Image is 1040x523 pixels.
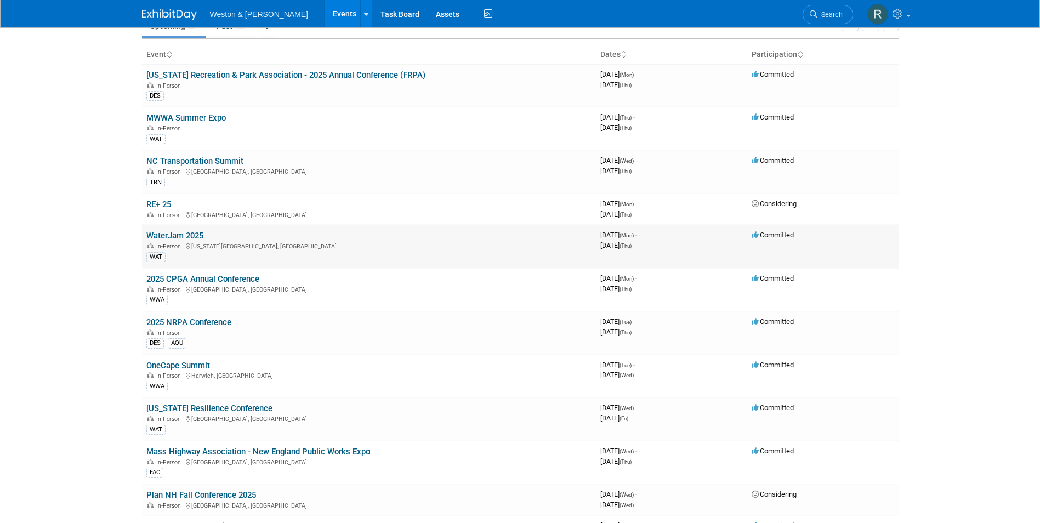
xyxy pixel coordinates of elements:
[146,274,259,284] a: 2025 CPGA Annual Conference
[817,10,843,19] span: Search
[147,329,154,335] img: In-Person Event
[752,403,794,412] span: Committed
[620,448,634,454] span: (Wed)
[147,125,154,130] img: In-Person Event
[166,50,172,59] a: Sort by Event Name
[146,91,164,101] div: DES
[752,447,794,455] span: Committed
[635,231,637,239] span: -
[147,416,154,421] img: In-Person Event
[600,274,637,282] span: [DATE]
[752,113,794,121] span: Committed
[146,425,166,435] div: WAT
[146,371,592,379] div: Harwich, [GEOGRAPHIC_DATA]
[620,232,634,238] span: (Mon)
[635,490,637,498] span: -
[620,243,632,249] span: (Thu)
[752,361,794,369] span: Committed
[596,46,747,64] th: Dates
[600,70,637,78] span: [DATE]
[147,372,154,378] img: In-Person Event
[142,9,197,20] img: ExhibitDay
[633,361,635,369] span: -
[803,5,853,24] a: Search
[600,200,637,208] span: [DATE]
[752,70,794,78] span: Committed
[146,113,226,123] a: MWWA Summer Expo
[620,286,632,292] span: (Thu)
[600,210,632,218] span: [DATE]
[156,502,184,509] span: In-Person
[635,156,637,164] span: -
[146,447,370,457] a: Mass Highway Association - New England Public Works Expo
[146,490,256,500] a: Plan NH Fall Conference 2025
[146,231,203,241] a: WaterJam 2025
[620,158,634,164] span: (Wed)
[600,447,637,455] span: [DATE]
[156,168,184,175] span: In-Person
[210,10,308,19] span: Weston & [PERSON_NAME]
[747,46,899,64] th: Participation
[146,241,592,250] div: [US_STATE][GEOGRAPHIC_DATA], [GEOGRAPHIC_DATA]
[620,502,634,508] span: (Wed)
[146,210,592,219] div: [GEOGRAPHIC_DATA], [GEOGRAPHIC_DATA]
[156,82,184,89] span: In-Person
[146,338,164,348] div: DES
[620,372,634,378] span: (Wed)
[620,168,632,174] span: (Thu)
[156,125,184,132] span: In-Person
[633,317,635,326] span: -
[146,200,171,209] a: RE+ 25
[142,46,596,64] th: Event
[146,457,592,466] div: [GEOGRAPHIC_DATA], [GEOGRAPHIC_DATA]
[147,286,154,292] img: In-Person Event
[635,200,637,208] span: -
[146,468,163,477] div: FAC
[600,403,637,412] span: [DATE]
[752,200,797,208] span: Considering
[600,414,628,422] span: [DATE]
[635,274,637,282] span: -
[146,134,166,144] div: WAT
[600,241,632,249] span: [DATE]
[600,156,637,164] span: [DATE]
[146,285,592,293] div: [GEOGRAPHIC_DATA], [GEOGRAPHIC_DATA]
[156,212,184,219] span: In-Person
[752,274,794,282] span: Committed
[620,115,632,121] span: (Thu)
[146,501,592,509] div: [GEOGRAPHIC_DATA], [GEOGRAPHIC_DATA]
[146,70,425,80] a: [US_STATE] Recreation & Park Association - 2025 Annual Conference (FRPA)
[168,338,186,348] div: AQU
[635,447,637,455] span: -
[146,156,243,166] a: NC Transportation Summit
[752,490,797,498] span: Considering
[620,82,632,88] span: (Thu)
[156,416,184,423] span: In-Person
[600,371,634,379] span: [DATE]
[600,81,632,89] span: [DATE]
[867,4,888,25] img: Roberta Sinclair
[147,82,154,88] img: In-Person Event
[620,125,632,131] span: (Thu)
[600,231,637,239] span: [DATE]
[600,457,632,465] span: [DATE]
[635,403,637,412] span: -
[146,295,168,305] div: WWA
[156,459,184,466] span: In-Person
[147,502,154,508] img: In-Person Event
[156,286,184,293] span: In-Person
[620,319,632,325] span: (Tue)
[633,113,635,121] span: -
[147,212,154,217] img: In-Person Event
[600,490,637,498] span: [DATE]
[600,123,632,132] span: [DATE]
[620,72,634,78] span: (Mon)
[146,382,168,391] div: WWA
[621,50,626,59] a: Sort by Start Date
[752,156,794,164] span: Committed
[600,317,635,326] span: [DATE]
[620,276,634,282] span: (Mon)
[635,70,637,78] span: -
[620,405,634,411] span: (Wed)
[146,178,165,187] div: TRN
